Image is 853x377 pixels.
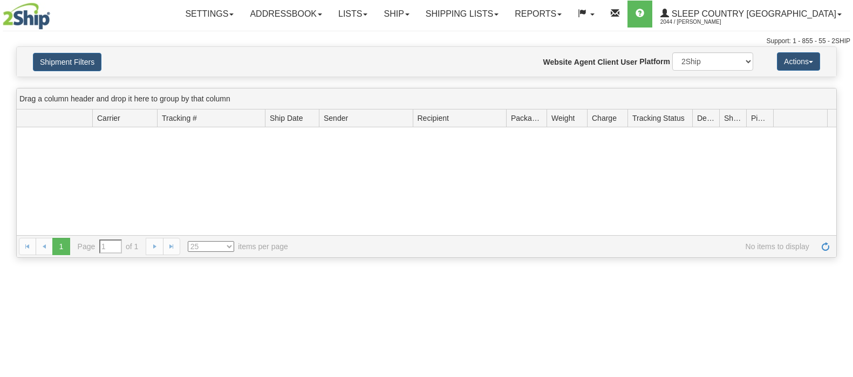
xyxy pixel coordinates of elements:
span: Page of 1 [78,239,139,253]
span: Carrier [97,113,120,124]
label: Platform [639,56,670,67]
a: Addressbook [242,1,330,28]
button: Shipment Filters [33,53,101,71]
span: 1 [52,238,70,255]
a: Ship [376,1,417,28]
span: Sleep Country [GEOGRAPHIC_DATA] [669,9,836,18]
a: Lists [330,1,376,28]
span: Shipment Issues [724,113,742,124]
span: No items to display [303,241,809,252]
img: logo2044.jpg [3,3,50,30]
span: Weight [551,113,575,124]
a: Reports [507,1,570,28]
span: Charge [592,113,617,124]
div: grid grouping header [17,88,836,109]
span: Ship Date [270,113,303,124]
span: Tracking Status [632,113,685,124]
a: Shipping lists [418,1,507,28]
a: Settings [177,1,242,28]
span: Tracking # [162,113,197,124]
span: Packages [511,113,542,124]
span: 2044 / [PERSON_NAME] [660,17,741,28]
label: User [620,57,637,67]
label: Agent [574,57,596,67]
div: Support: 1 - 855 - 55 - 2SHIP [3,37,850,46]
label: Website [543,57,572,67]
span: Recipient [418,113,449,124]
button: Actions [777,52,820,71]
span: items per page [188,241,288,252]
span: Sender [324,113,348,124]
a: Refresh [817,238,834,255]
a: Sleep Country [GEOGRAPHIC_DATA] 2044 / [PERSON_NAME] [652,1,850,28]
span: Delivery Status [697,113,715,124]
label: Client [597,57,618,67]
span: Pickup Status [751,113,769,124]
